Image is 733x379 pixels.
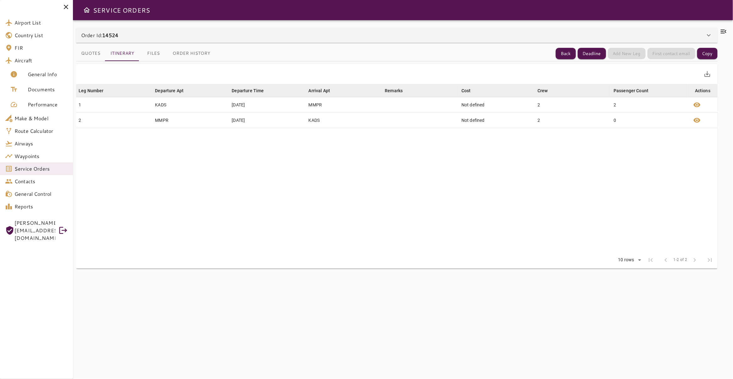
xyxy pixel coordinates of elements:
[703,252,718,268] span: Last Page
[155,87,192,94] span: Departure Apt
[693,116,701,124] span: visibility
[461,87,479,94] span: Cost
[152,113,229,128] td: MMPR
[309,87,339,94] span: Arrival Apt
[617,257,636,263] div: 10 rows
[459,113,535,128] td: Not defined
[93,5,150,15] h6: SERVICE ORDERS
[704,70,711,78] span: save_alt
[14,190,68,198] span: General Control
[14,203,68,210] span: Reports
[152,97,229,113] td: KADS
[76,97,152,113] td: 1
[614,87,648,94] div: Passenger Count
[28,86,68,93] span: Documents
[14,44,68,52] span: FIR
[614,87,657,94] span: Passenger Count
[556,48,576,59] button: Back
[28,71,68,78] span: General Info
[611,113,688,128] td: 0
[14,115,68,122] span: Make & Model
[693,101,701,109] span: visibility
[14,19,68,26] span: Airport List
[535,97,611,113] td: 2
[155,87,184,94] div: Departure Apt
[614,255,643,265] div: 10 rows
[459,97,535,113] td: Not defined
[79,87,104,94] div: Leg Number
[535,113,611,128] td: 2
[28,101,68,108] span: Performance
[690,113,705,128] button: Leg Details
[76,46,215,61] div: basic tabs example
[14,219,55,242] span: [PERSON_NAME][EMAIL_ADDRESS][DOMAIN_NAME]
[700,66,715,82] button: Export
[76,113,152,128] td: 2
[14,140,68,147] span: Airways
[14,57,68,64] span: Aircraft
[306,113,383,128] td: KADS
[537,87,548,94] div: Crew
[461,87,471,94] div: Cost
[79,87,112,94] span: Leg Number
[611,97,688,113] td: 2
[385,87,403,94] div: Remarks
[674,257,687,263] span: 1-2 of 2
[80,4,93,16] button: Open drawer
[14,165,68,173] span: Service Orders
[687,252,703,268] span: Next Page
[690,97,705,112] button: Leg Details
[14,127,68,135] span: Route Calculator
[229,97,306,113] td: [DATE]
[697,48,718,59] button: Copy
[232,87,264,94] div: Departure Time
[578,48,606,59] button: Deadline
[76,28,718,43] div: Order Id:14524
[229,113,306,128] td: [DATE]
[659,252,674,268] span: Previous Page
[76,46,105,61] button: Quotes
[14,31,68,39] span: Country List
[643,252,659,268] span: First Page
[105,46,139,61] button: Itinerary
[232,87,272,94] span: Departure Time
[537,87,556,94] span: Crew
[168,46,215,61] button: Order History
[14,178,68,185] span: Contacts
[139,46,168,61] button: Files
[309,87,330,94] div: Arrival Apt
[14,152,68,160] span: Waypoints
[385,87,411,94] span: Remarks
[81,31,118,39] p: Order Id:
[102,31,118,39] b: 14524
[306,97,383,113] td: MMPR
